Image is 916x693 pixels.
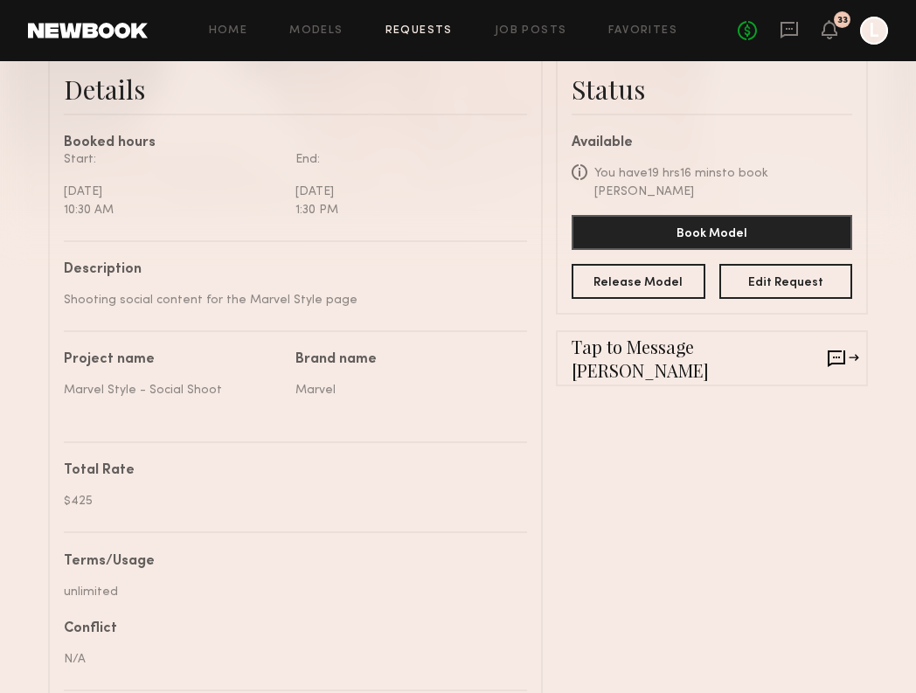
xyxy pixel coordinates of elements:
button: Edit Request [719,264,853,299]
div: [DATE] [64,183,282,201]
div: 33 [837,16,848,25]
button: Book Model [572,215,852,250]
button: Release Model [572,264,705,299]
div: [DATE] [295,183,514,201]
a: Home [209,25,248,37]
div: Description [64,263,514,277]
div: You have 19 hrs 16 mins to book [PERSON_NAME] [594,164,852,201]
div: Project name [64,353,282,367]
div: Details [64,72,527,107]
a: Job Posts [495,25,567,37]
div: Conflict [64,622,514,636]
div: Terms/Usage [64,555,514,569]
div: N/A [64,650,514,669]
div: Shooting social content for the Marvel Style page [64,291,514,309]
a: Models [289,25,343,37]
div: unlimited [64,583,514,601]
div: Booked hours [64,136,527,150]
div: $425 [64,492,514,510]
a: Requests [385,25,453,37]
div: Total Rate [64,464,514,478]
div: Marvel [295,381,514,399]
div: Marvel Style - Social Shoot [64,381,282,399]
div: Start: [64,150,282,169]
a: Favorites [608,25,677,37]
span: Tap to Message [PERSON_NAME] [572,335,828,382]
div: Status [572,72,852,107]
div: Available [572,136,852,150]
div: End: [295,150,514,169]
div: 1:30 PM [295,201,514,219]
div: Brand name [295,353,514,367]
a: L [860,17,888,45]
div: 10:30 AM [64,201,282,219]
